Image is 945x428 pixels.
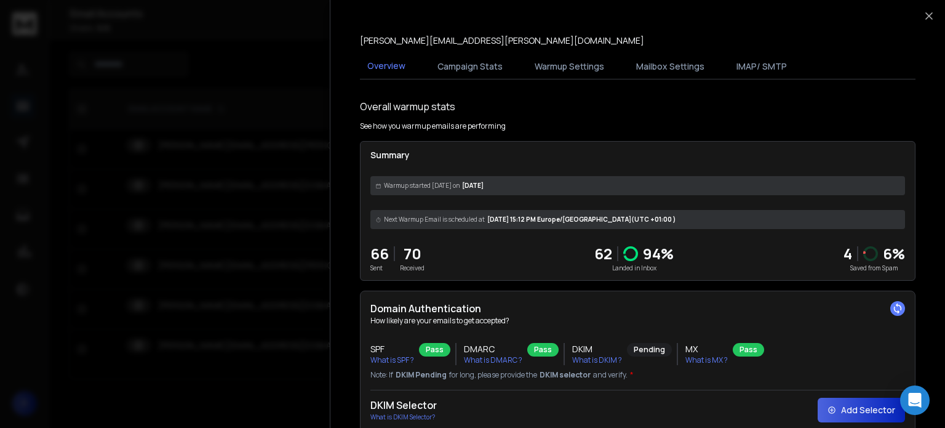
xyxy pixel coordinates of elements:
p: What is DKIM Selector? [370,413,437,422]
span: Warmup started [DATE] on [384,181,460,190]
p: Landed in Inbox [594,264,674,273]
button: Mailbox Settings [629,53,712,80]
p: Sent [370,264,389,273]
p: 70 [400,244,425,264]
h1: Overall warmup stats [360,99,455,114]
h3: DKIM [572,343,622,355]
p: 94 % [643,244,674,264]
button: Campaign Stats [430,53,510,80]
div: Open Intercom Messenger [900,386,930,415]
button: IMAP/ SMTP [729,53,794,80]
div: Pass [733,343,764,357]
p: Summary [370,149,905,161]
p: What is DMARC ? [464,355,522,365]
h3: SPF [370,343,414,355]
p: 6 % [883,244,905,264]
div: Pass [419,343,450,357]
button: Add Selector [818,398,905,422]
p: What is MX ? [685,355,728,365]
div: Pending [627,343,672,357]
h3: MX [685,343,728,355]
span: Next Warmup Email is scheduled at [384,215,485,224]
p: Received [400,264,425,273]
div: [DATE] [370,176,905,195]
p: What is SPF ? [370,355,414,365]
h2: DKIM Selector [370,398,437,413]
p: What is DKIM ? [572,355,622,365]
button: Warmup Settings [527,53,612,80]
p: [PERSON_NAME][EMAIL_ADDRESS][PERSON_NAME][DOMAIN_NAME] [360,34,644,47]
span: DKIM selector [540,370,591,380]
strong: 4 [843,243,852,264]
p: Note: If for long, please provide the and verify. [370,370,905,380]
p: 66 [370,244,389,264]
p: 62 [594,244,612,264]
button: Overview [360,52,413,81]
div: Pass [527,343,559,357]
p: See how you warmup emails are performing [360,121,506,131]
div: [DATE] 15:12 PM Europe/[GEOGRAPHIC_DATA] (UTC +01:00 ) [370,210,905,229]
p: Saved from Spam [843,264,905,273]
h2: Domain Authentication [370,301,905,316]
p: How likely are your emails to get accepted? [370,316,905,326]
h3: DMARC [464,343,522,355]
span: DKIM Pending [396,370,447,380]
